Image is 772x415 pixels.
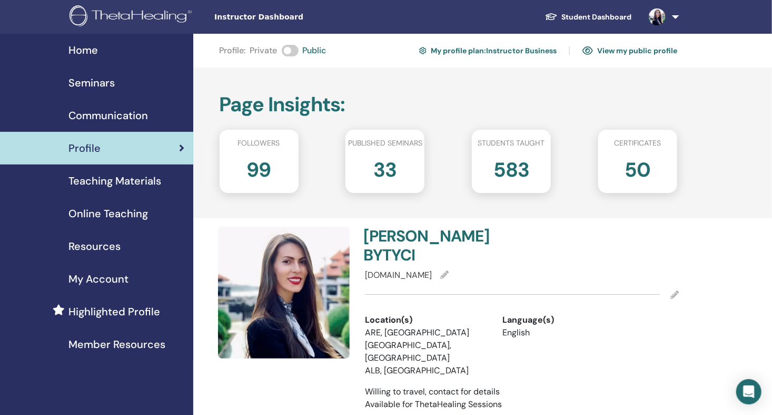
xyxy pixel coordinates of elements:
[218,227,350,359] img: default.jpg
[214,12,372,23] span: Instructor Dashboard
[365,386,500,397] span: Willing to travel, contact for details
[68,140,101,156] span: Profile
[238,138,280,149] span: Followers
[365,314,413,326] span: Location(s)
[419,45,427,56] img: cog.svg
[68,271,128,287] span: My Account
[365,364,487,377] li: ALB, [GEOGRAPHIC_DATA]
[365,399,502,410] span: Available for ThetaHealing Sessions
[364,227,516,265] h4: [PERSON_NAME] BYTYCI
[582,46,593,55] img: eye.svg
[502,326,624,339] li: English
[348,138,422,149] span: Published seminars
[303,44,326,57] span: Public
[545,12,558,21] img: graduation-cap-white.svg
[68,238,121,254] span: Resources
[247,153,271,182] h2: 99
[220,93,678,117] h2: Page Insights :
[68,304,160,320] span: Highlighted Profile
[478,138,545,149] span: Students taught
[373,153,397,182] h2: 33
[68,75,115,91] span: Seminars
[70,5,195,29] img: logo.png
[649,8,666,25] img: default.jpg
[582,42,677,59] a: View my public profile
[614,138,661,149] span: Certificates
[365,269,432,281] span: [DOMAIN_NAME]
[419,42,557,59] a: My profile plan:Instructor Business
[502,314,624,326] div: Language(s)
[493,153,529,182] h2: 583
[68,336,165,352] span: Member Resources
[365,339,487,364] li: [GEOGRAPHIC_DATA], [GEOGRAPHIC_DATA]
[68,42,98,58] span: Home
[68,173,161,189] span: Teaching Materials
[68,206,148,221] span: Online Teaching
[68,108,148,123] span: Communication
[736,379,761,404] div: Open Intercom Messenger
[625,153,650,182] h2: 50
[220,44,246,57] span: Profile :
[537,7,640,27] a: Student Dashboard
[250,44,278,57] span: Private
[365,326,487,339] li: ARE, [GEOGRAPHIC_DATA]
